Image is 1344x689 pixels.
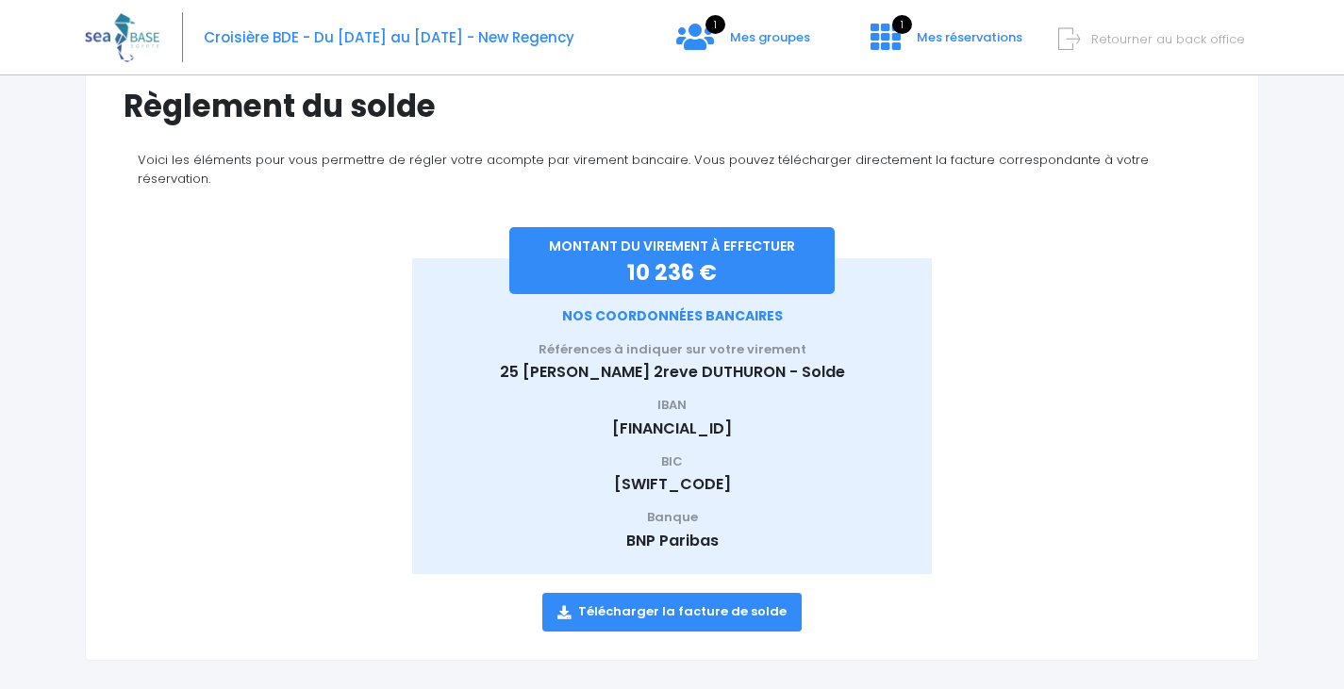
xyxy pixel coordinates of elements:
h1: Règlement du solde [124,88,436,124]
a: Télécharger la facture de solde [542,593,802,631]
p: [FINANCIAL_ID] [440,418,904,440]
p: 25 [PERSON_NAME] 2reve DUTHURON - Solde [440,361,904,384]
a: 1 Mes réservations [855,35,1034,53]
p: [SWIFT_CODE] [440,473,904,496]
a: 1 Mes groupes [661,35,825,53]
p: Références à indiquer sur votre virement [440,340,904,359]
p: BIC [440,452,904,471]
a: Retourner au back office [1066,30,1245,48]
span: Voici les éléments pour vous permettre de régler votre acompte par virement bancaire. Vous pouvez... [138,151,1149,188]
p: IBAN [440,396,904,415]
span: 1 [705,15,725,34]
span: 10 236 € [627,257,717,287]
span: Mes réservations [917,28,1022,46]
span: Retourner au back office [1091,30,1245,48]
span: MONTANT DU VIREMENT À EFFECTUER [549,237,795,255]
p: BNP Paribas [440,530,904,552]
span: Croisière BDE - Du [DATE] au [DATE] - New Regency [204,27,574,47]
p: Banque [440,508,904,527]
span: NOS COORDONNÉES BANCAIRES [562,306,783,325]
span: Mes groupes [730,28,810,46]
span: 1 [892,15,912,34]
